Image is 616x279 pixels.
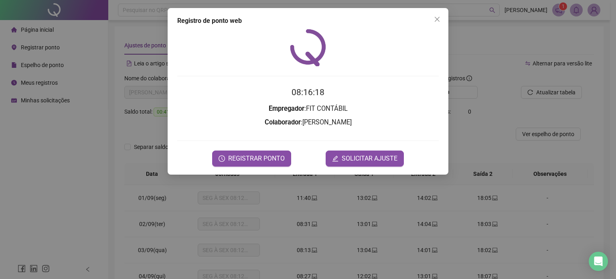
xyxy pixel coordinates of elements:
[326,151,404,167] button: editSOLICITAR AJUSTE
[212,151,291,167] button: REGISTRAR PONTO
[589,252,608,271] div: Open Intercom Messenger
[342,154,397,163] span: SOLICITAR AJUSTE
[219,155,225,162] span: clock-circle
[265,118,301,126] strong: Colaborador
[269,105,304,112] strong: Empregador
[228,154,285,163] span: REGISTRAR PONTO
[431,13,444,26] button: Close
[177,117,439,128] h3: : [PERSON_NAME]
[177,104,439,114] h3: : FIT CONTÁBIL
[434,16,440,22] span: close
[177,16,439,26] div: Registro de ponto web
[332,155,338,162] span: edit
[292,88,324,97] time: 08:16:18
[290,29,326,66] img: QRPoint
